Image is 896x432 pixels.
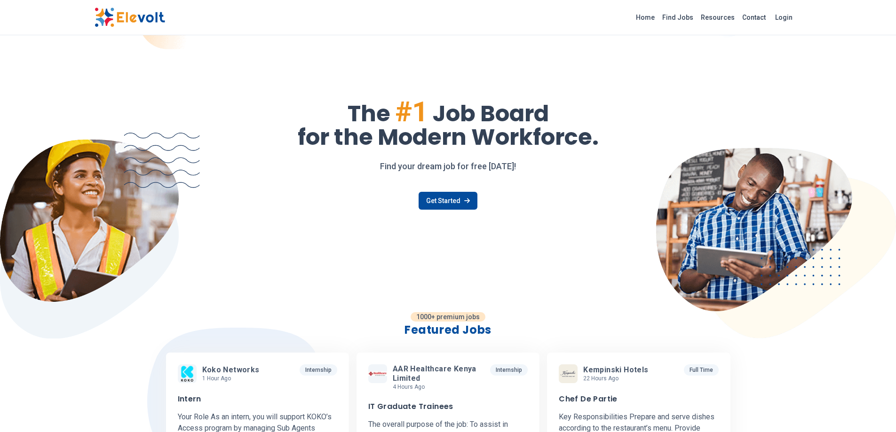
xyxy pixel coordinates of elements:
[583,365,648,375] span: Kempinski Hotels
[368,371,387,377] img: AAR Healthcare Kenya Limited
[368,402,453,411] h3: IT Graduate Trainees
[738,10,769,25] a: Contact
[684,364,719,376] p: Full Time
[658,10,697,25] a: Find Jobs
[490,364,528,376] p: Internship
[697,10,738,25] a: Resources
[632,10,658,25] a: Home
[300,364,337,376] p: Internship
[559,394,618,404] h3: Chef De Partie
[559,364,578,383] img: Kempinski Hotels
[178,394,201,404] h3: Intern
[395,95,428,128] span: #1
[95,8,165,27] img: Elevolt
[178,364,197,383] img: Koko Networks
[769,8,798,27] a: Login
[95,160,802,173] p: Find your dream job for free [DATE]!
[202,375,263,382] p: 1 hour ago
[95,98,802,149] h1: The Job Board for the Modern Workforce.
[583,375,652,382] p: 22 hours ago
[419,192,477,210] a: Get Started
[393,383,486,391] p: 4 hours ago
[393,364,483,383] span: AAR Healthcare Kenya Limited
[202,365,260,375] span: Koko Networks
